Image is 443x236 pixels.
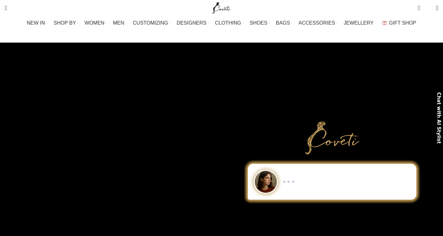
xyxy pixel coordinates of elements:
a: Site logo [211,5,232,10]
span: 0 [418,3,423,8]
span: GIFT SHOP [389,20,416,26]
span: ACCESSORIES [298,20,335,26]
span: CUSTOMIZING [133,20,168,26]
span: CLOTHING [215,20,241,26]
span: MEN [113,20,124,26]
span: BAGS [276,20,290,26]
span: WOMEN [84,20,104,26]
div: Main navigation [2,17,441,29]
img: Primary Gold [305,121,359,154]
a: Search [2,2,10,14]
a: DESIGNERS [177,17,209,29]
span: SHOP BY [53,20,76,26]
a: GIFT SHOP [382,17,416,29]
a: JEWELLERY [344,17,376,29]
img: GiftBag [382,21,387,25]
span: 0 [426,6,431,11]
a: CUSTOMIZING [133,17,171,29]
a: WOMEN [84,17,107,29]
a: MEN [113,17,126,29]
a: BAGS [276,17,292,29]
a: ACCESSORIES [298,17,337,29]
div: Chat to Shop demo [229,164,435,200]
span: DESIGNERS [177,20,206,26]
a: CLOTHING [215,17,243,29]
div: My Wishlist [425,2,431,14]
a: SHOP BY [53,17,78,29]
span: JEWELLERY [344,20,374,26]
a: NEW IN [27,17,47,29]
a: 0 [415,2,423,14]
span: NEW IN [27,20,45,26]
a: SHOES [250,17,270,29]
span: SHOES [250,20,267,26]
